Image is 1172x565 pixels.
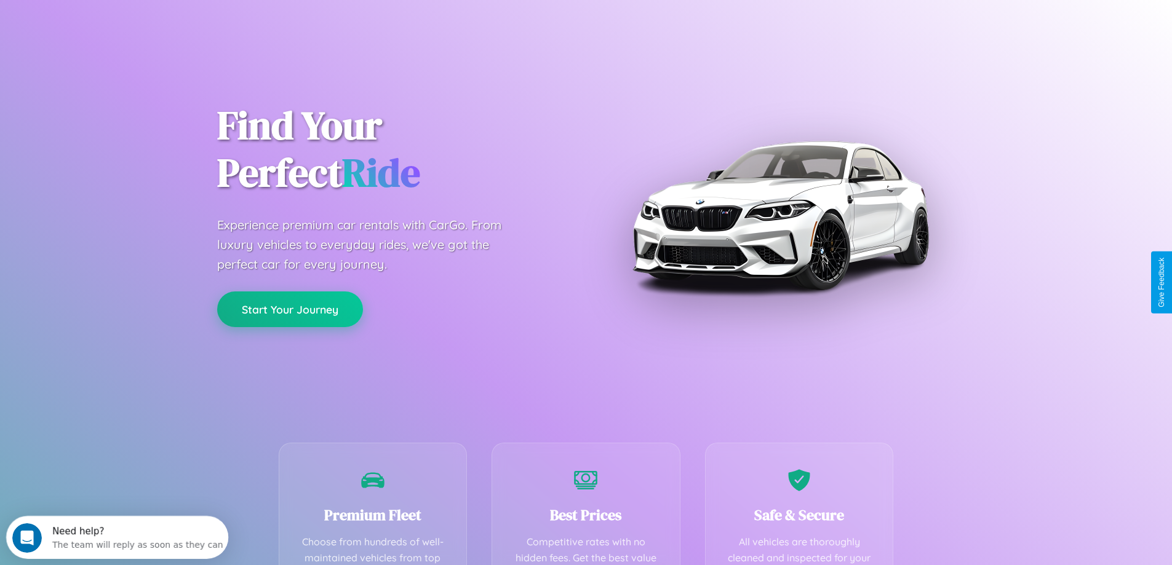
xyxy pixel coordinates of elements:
h3: Premium Fleet [298,505,448,525]
img: Premium BMW car rental vehicle [626,61,934,369]
div: The team will reply as soon as they can [46,20,217,33]
button: Start Your Journey [217,291,363,327]
iframe: Intercom live chat discovery launcher [6,516,228,559]
div: Give Feedback [1157,258,1166,307]
h3: Best Prices [511,505,661,525]
span: Ride [342,146,420,199]
div: Open Intercom Messenger [5,5,229,39]
h1: Find Your Perfect [217,102,568,197]
iframe: Intercom live chat [12,523,42,553]
div: Need help? [46,10,217,20]
p: Experience premium car rentals with CarGo. From luxury vehicles to everyday rides, we've got the ... [217,215,525,274]
h3: Safe & Secure [724,505,875,525]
